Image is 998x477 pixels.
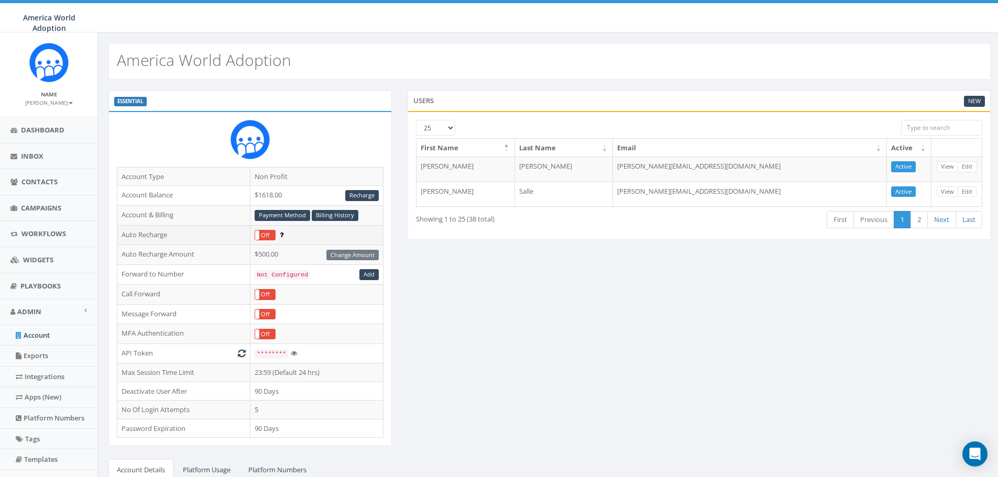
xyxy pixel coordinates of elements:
[515,139,613,157] th: Last Name: activate to sort column ascending
[117,265,250,285] td: Forward to Number
[416,182,514,207] td: [PERSON_NAME]
[117,382,250,401] td: Deactivate User After
[250,363,383,382] td: 23:59 (Default 24 hrs)
[964,96,985,107] a: New
[416,157,514,182] td: [PERSON_NAME]
[250,382,383,401] td: 90 Days
[117,186,250,206] td: Account Balance
[117,284,250,304] td: Call Forward
[345,190,379,201] a: Recharge
[255,309,276,320] div: OnOff
[312,210,358,221] a: Billing History
[255,289,276,300] div: OnOff
[29,43,69,82] img: Rally_Corp_Icon.png
[23,255,53,264] span: Widgets
[255,329,276,340] div: OnOff
[250,167,383,186] td: Non Profit
[853,211,894,228] a: Previous
[613,157,887,182] td: [PERSON_NAME][EMAIL_ADDRESS][DOMAIN_NAME]
[937,161,958,172] a: View
[117,324,250,344] td: MFA Authentication
[250,419,383,438] td: 90 Days
[117,363,250,382] td: Max Session Time Limit
[250,186,383,206] td: $1618.00
[117,344,250,363] td: API Token
[891,161,916,172] a: Active
[117,401,250,419] td: No Of Login Attempts
[827,211,854,228] a: First
[238,350,246,357] i: Generate New Token
[117,51,291,69] h2: America World Adoption
[613,182,887,207] td: [PERSON_NAME][EMAIL_ADDRESS][DOMAIN_NAME]
[891,186,916,197] a: Active
[894,211,911,228] a: 1
[408,90,991,111] div: Users
[416,210,643,224] div: Showing 1 to 25 (38 total)
[250,401,383,419] td: 5
[231,120,270,159] img: Rally_Corp_Icon.png
[255,210,310,221] a: Payment Method
[117,205,250,225] td: Account & Billing
[117,419,250,438] td: Password Expiration
[255,309,275,319] label: Off
[117,304,250,324] td: Message Forward
[956,211,982,228] a: Last
[901,120,982,136] input: Type to search
[117,167,250,186] td: Account Type
[17,307,41,316] span: Admin
[25,97,73,107] a: [PERSON_NAME]
[23,13,75,33] span: America World Adoption
[887,139,931,157] th: Active: activate to sort column ascending
[250,245,383,265] td: $500.00
[962,441,988,467] div: Open Intercom Messenger
[21,151,43,161] span: Inbox
[359,269,379,280] a: Add
[911,211,928,228] a: 2
[958,186,977,197] a: Edit
[255,230,276,241] div: OnOff
[280,230,283,239] span: Enable to prevent campaign failure.
[515,182,613,207] td: Salle
[41,91,57,98] small: Name
[21,177,58,186] span: Contacts
[25,99,73,106] small: [PERSON_NAME]
[114,97,147,106] label: ESSENTIAL
[117,225,250,245] td: Auto Recharge
[958,161,977,172] a: Edit
[21,125,64,135] span: Dashboard
[937,186,958,197] a: View
[416,139,514,157] th: First Name: activate to sort column descending
[255,290,275,299] label: Off
[927,211,956,228] a: Next
[21,203,61,213] span: Campaigns
[255,270,310,280] code: Not Configured
[515,157,613,182] td: [PERSON_NAME]
[21,229,66,238] span: Workflows
[255,230,275,240] label: Off
[117,245,250,265] td: Auto Recharge Amount
[255,329,275,339] label: Off
[613,139,887,157] th: Email: activate to sort column ascending
[20,281,61,291] span: Playbooks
